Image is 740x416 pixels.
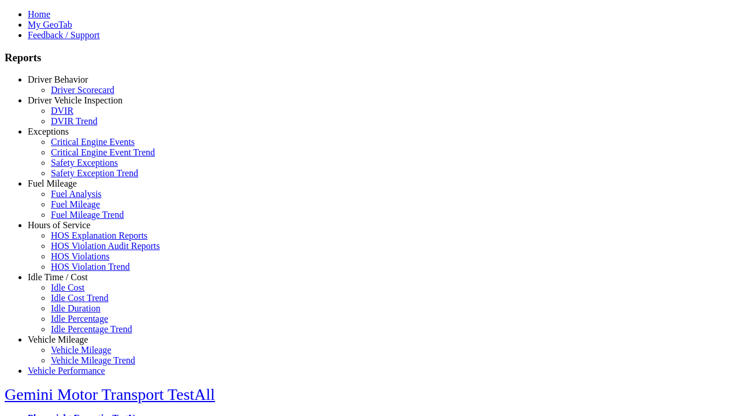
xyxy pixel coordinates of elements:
[28,127,69,136] a: Exceptions
[51,314,108,324] a: Idle Percentage
[51,85,114,95] a: Driver Scorecard
[5,385,215,403] a: Gemini Motor Transport TestAll
[28,272,88,282] a: Idle Time / Cost
[5,51,735,64] h3: Reports
[28,95,123,105] a: Driver Vehicle Inspection
[51,147,155,157] a: Critical Engine Event Trend
[28,30,99,40] a: Feedback / Support
[51,199,100,209] a: Fuel Mileage
[51,324,132,334] a: Idle Percentage Trend
[51,293,109,303] a: Idle Cost Trend
[51,355,135,365] a: Vehicle Mileage Trend
[28,75,88,84] a: Driver Behavior
[51,262,130,272] a: HOS Violation Trend
[51,116,97,126] a: DVIR Trend
[51,189,102,199] a: Fuel Analysis
[28,366,105,376] a: Vehicle Performance
[28,20,72,29] a: My GeoTab
[51,251,109,261] a: HOS Violations
[51,345,111,355] a: Vehicle Mileage
[51,241,160,251] a: HOS Violation Audit Reports
[28,220,90,230] a: Hours of Service
[51,158,118,168] a: Safety Exceptions
[51,137,135,147] a: Critical Engine Events
[51,303,101,313] a: Idle Duration
[51,106,73,116] a: DVIR
[28,179,77,188] a: Fuel Mileage
[51,210,124,220] a: Fuel Mileage Trend
[51,231,147,240] a: HOS Explanation Reports
[51,283,84,292] a: Idle Cost
[51,168,138,178] a: Safety Exception Trend
[28,9,50,19] a: Home
[28,335,88,344] a: Vehicle Mileage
